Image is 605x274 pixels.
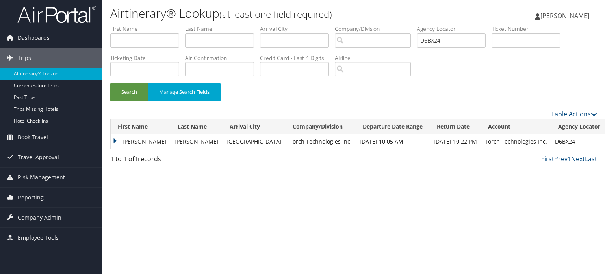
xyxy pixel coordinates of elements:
[110,5,435,22] h1: Airtinerary® Lookup
[551,110,597,118] a: Table Actions
[110,54,185,62] label: Ticketing Date
[492,25,566,33] label: Ticket Number
[111,134,171,149] td: [PERSON_NAME]
[18,147,59,167] span: Travel Approval
[554,155,568,163] a: Prev
[134,155,138,163] span: 1
[286,119,356,134] th: Company/Division
[223,119,286,134] th: Arrival City: activate to sort column ascending
[18,188,44,207] span: Reporting
[110,154,223,168] div: 1 to 1 of records
[171,134,223,149] td: [PERSON_NAME]
[18,228,59,248] span: Employee Tools
[185,54,260,62] label: Air Confirmation
[18,127,48,147] span: Book Travel
[110,83,148,101] button: Search
[286,134,356,149] td: Torch Technologies Inc.
[430,134,481,149] td: [DATE] 10:22 PM
[540,11,589,20] span: [PERSON_NAME]
[356,134,430,149] td: [DATE] 10:05 AM
[17,5,96,24] img: airportal-logo.png
[585,155,597,163] a: Last
[535,4,597,28] a: [PERSON_NAME]
[481,134,551,149] td: Torch Technologies Inc.
[18,168,65,187] span: Risk Management
[568,155,571,163] a: 1
[223,134,286,149] td: [GEOGRAPHIC_DATA]
[18,48,31,68] span: Trips
[260,25,335,33] label: Arrival City
[148,83,221,101] button: Manage Search Fields
[171,119,223,134] th: Last Name: activate to sort column ascending
[219,7,332,21] small: (at least one field required)
[335,54,417,62] label: Airline
[335,25,417,33] label: Company/Division
[260,54,335,62] label: Credit Card - Last 4 Digits
[111,119,171,134] th: First Name: activate to sort column ascending
[541,155,554,163] a: First
[18,208,61,227] span: Company Admin
[185,25,260,33] label: Last Name
[18,28,50,48] span: Dashboards
[571,155,585,163] a: Next
[356,119,430,134] th: Departure Date Range: activate to sort column ascending
[430,119,481,134] th: Return Date: activate to sort column ascending
[417,25,492,33] label: Agency Locator
[110,25,185,33] label: First Name
[481,119,551,134] th: Account: activate to sort column ascending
